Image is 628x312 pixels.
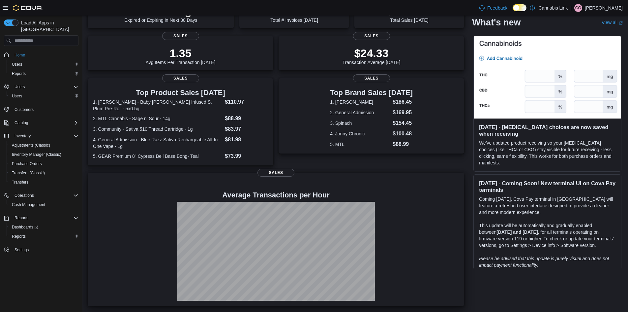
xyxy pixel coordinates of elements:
span: Reports [9,70,78,78]
span: Inventory Manager (Classic) [9,151,78,158]
span: Users [12,93,22,99]
dd: $83.97 [225,125,268,133]
span: Users [12,62,22,67]
p: | [570,4,572,12]
dt: 5. MTL [330,141,390,148]
dd: $100.48 [393,130,413,138]
a: Dashboards [7,223,81,232]
dd: $73.99 [225,152,268,160]
button: Users [12,83,27,91]
span: Home [15,52,25,58]
span: Sales [353,32,390,40]
dt: 4. Jonny Chronic [330,130,390,137]
input: Dark Mode [513,4,526,11]
h4: Average Transactions per Hour [93,191,459,199]
dd: $186.45 [393,98,413,106]
a: Users [9,60,25,68]
span: Transfers [9,178,78,186]
dt: 3. Community - Sativa 510 Thread Cartridge - 1g [93,126,222,132]
h3: Top Brand Sales [DATE] [330,89,413,97]
button: Users [7,91,81,101]
span: Sales [257,169,294,177]
span: Operations [15,193,34,198]
button: Inventory Manager (Classic) [7,150,81,159]
span: Feedback [487,5,507,11]
p: $24.33 [343,47,401,60]
span: Inventory [15,133,31,139]
p: [PERSON_NAME] [585,4,623,12]
button: Catalog [1,118,81,127]
p: Coming [DATE], Cova Pay terminal in [GEOGRAPHIC_DATA] will feature a refreshed user interface des... [479,195,616,215]
dt: 3. Spinach [330,120,390,126]
span: Users [15,84,25,89]
span: Inventory Manager (Classic) [12,152,61,157]
dd: $169.95 [393,109,413,117]
h3: [DATE] - [MEDICAL_DATA] choices are now saved when receiving [479,123,616,137]
button: Inventory [1,131,81,141]
span: Sales [162,74,199,82]
a: Purchase Orders [9,160,45,168]
button: Transfers [7,178,81,187]
span: Catalog [15,120,28,125]
img: Cova [13,5,43,11]
a: Transfers [9,178,31,186]
dt: 4. General Admission - Blue Razz Sativa Rechargeable All-In-One Vape - 1g [93,136,222,150]
span: Inventory [12,132,78,140]
span: Settings [12,246,78,254]
span: Users [12,83,78,91]
span: Reports [12,214,78,222]
span: Transfers (Classic) [9,169,78,177]
dd: $154.45 [393,119,413,127]
span: CG [575,4,581,12]
span: Reports [9,232,78,240]
p: We've updated product receiving so your [MEDICAL_DATA] choices (like THCa or CBG) stay visible fo... [479,139,616,166]
dt: 2. MTL Cannabis - Sage n' Sour - 14g [93,115,222,122]
span: Settings [15,247,29,253]
button: Users [7,60,81,69]
span: Transfers (Classic) [12,170,45,176]
span: Sales [162,32,199,40]
h2: What's new [472,17,521,28]
button: Purchase Orders [7,159,81,168]
div: Casee Griffith [574,4,582,12]
dd: $88.99 [393,140,413,148]
div: Avg Items Per Transaction [DATE] [146,47,216,65]
a: Inventory Manager (Classic) [9,151,64,158]
strong: [DATE] and [DATE] [496,229,538,234]
span: Users [9,92,78,100]
button: Catalog [12,119,31,127]
span: Purchase Orders [12,161,42,166]
button: Users [1,82,81,91]
span: Operations [12,191,78,199]
nav: Complex example [4,47,78,272]
span: Reports [15,215,28,221]
a: Cash Management [9,201,48,209]
span: Users [9,60,78,68]
div: Transaction Average [DATE] [343,47,401,65]
svg: External link [619,21,623,25]
span: Load All Apps in [GEOGRAPHIC_DATA] [18,19,78,33]
span: Adjustments (Classic) [9,141,78,149]
span: Home [12,51,78,59]
span: Cash Management [9,201,78,209]
span: Dashboards [9,223,78,231]
a: Reports [9,232,28,240]
button: Transfers (Classic) [7,168,81,178]
a: Users [9,92,25,100]
button: Home [1,50,81,59]
button: Customers [1,105,81,114]
a: Feedback [477,1,510,15]
button: Cash Management [7,200,81,209]
p: 1.35 [146,47,216,60]
button: Reports [7,232,81,241]
span: Customers [15,107,34,112]
a: Customers [12,106,36,114]
dd: $110.97 [225,98,268,106]
button: Operations [1,191,81,200]
span: Reports [12,234,26,239]
dd: $88.99 [225,115,268,122]
span: Customers [12,105,78,114]
a: Transfers (Classic) [9,169,47,177]
dt: 5. GEAR Premium 8" Cypress Bell Base Bong- Teal [93,153,222,159]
